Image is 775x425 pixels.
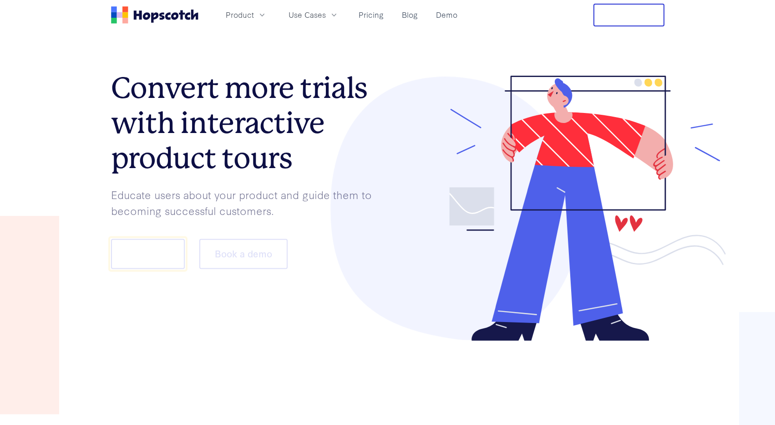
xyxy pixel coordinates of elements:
[111,239,185,269] button: Show me!
[226,9,254,20] span: Product
[355,7,387,22] a: Pricing
[111,6,198,24] a: Home
[111,71,388,175] h1: Convert more trials with interactive product tours
[283,7,344,22] button: Use Cases
[432,7,461,22] a: Demo
[199,239,288,269] button: Book a demo
[289,9,326,20] span: Use Cases
[220,7,272,22] button: Product
[111,187,388,218] p: Educate users about your product and guide them to becoming successful customers.
[593,4,664,26] button: Free Trial
[398,7,421,22] a: Blog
